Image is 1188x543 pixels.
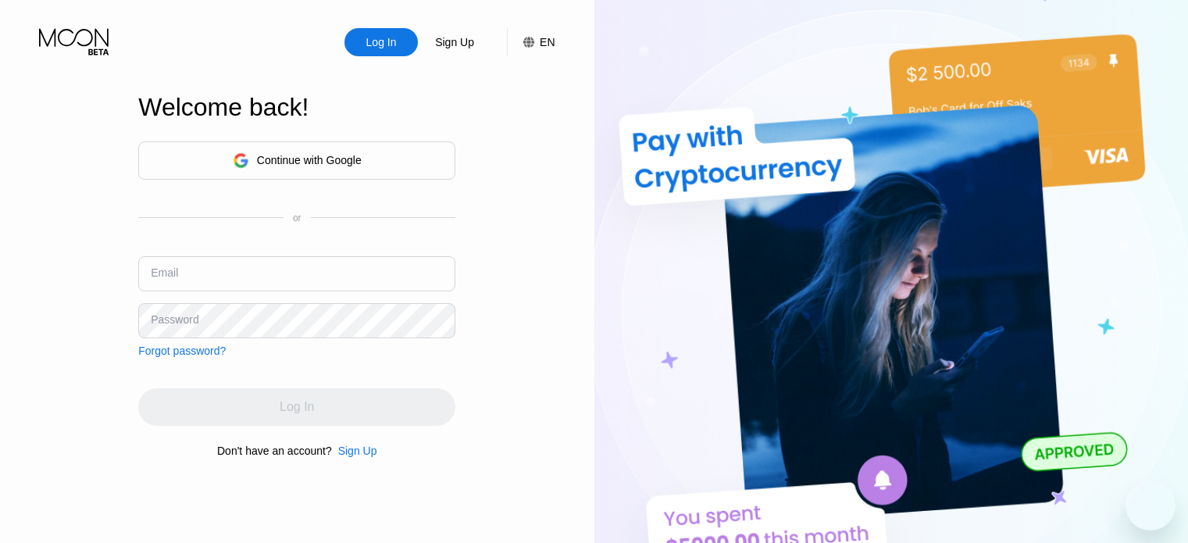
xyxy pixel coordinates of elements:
[433,34,476,50] div: Sign Up
[540,36,555,48] div: EN
[257,154,362,166] div: Continue with Google
[1126,480,1176,530] iframe: Button to launch messaging window
[138,345,226,357] div: Forgot password?
[418,28,491,56] div: Sign Up
[344,28,418,56] div: Log In
[365,34,398,50] div: Log In
[138,141,455,180] div: Continue with Google
[151,313,198,326] div: Password
[293,213,301,223] div: or
[217,445,332,457] div: Don't have an account?
[151,266,178,279] div: Email
[338,445,377,457] div: Sign Up
[332,445,377,457] div: Sign Up
[138,93,455,122] div: Welcome back!
[507,28,555,56] div: EN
